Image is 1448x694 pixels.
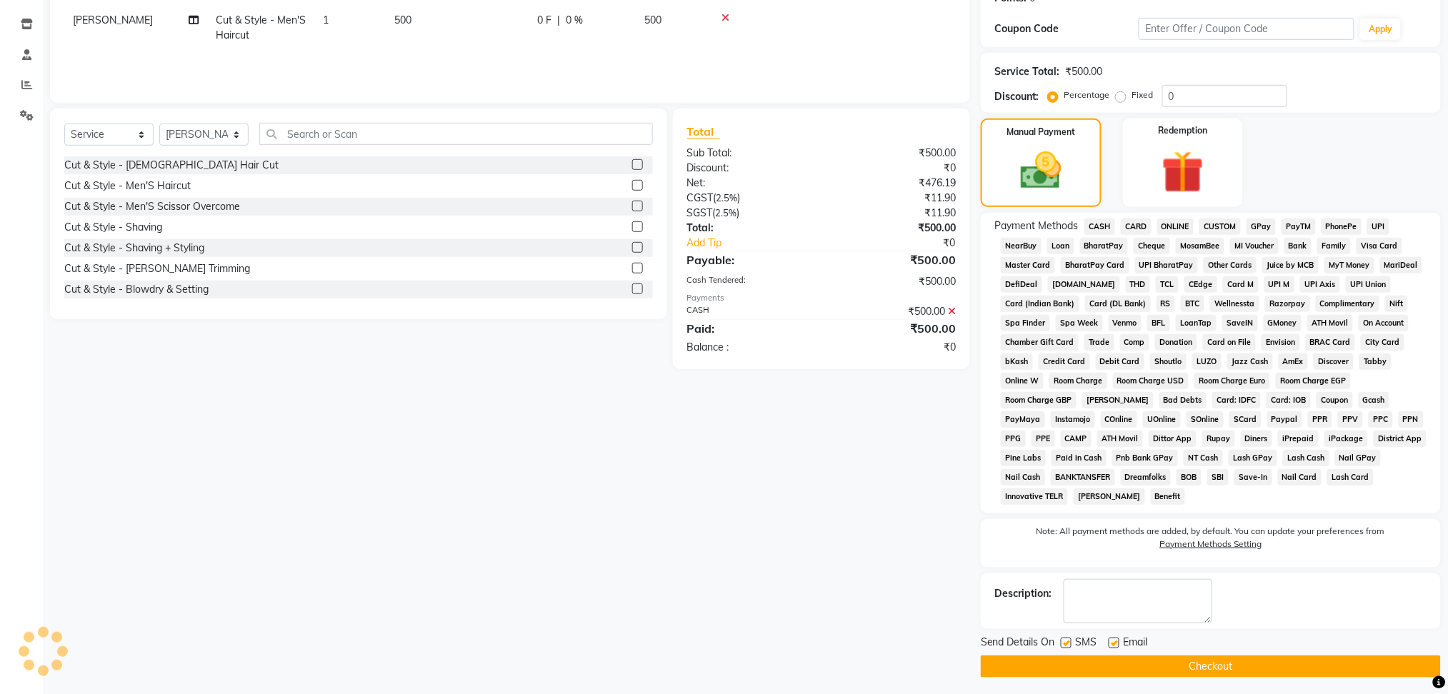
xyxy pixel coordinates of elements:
span: CAMP [1061,431,1092,447]
div: ( ) [676,206,822,221]
div: ₹11.90 [822,206,967,221]
span: SMS [1076,635,1097,653]
span: PhonePe [1322,218,1362,235]
span: Nift [1385,296,1408,312]
div: Discount: [676,161,822,176]
span: BANKTANSFER [1051,469,1115,486]
span: Room Charge USD [1113,373,1189,389]
span: Nail GPay [1335,450,1382,466]
span: BFL [1147,315,1170,331]
span: [PERSON_NAME] [1074,488,1145,505]
span: Card M [1223,276,1259,293]
span: Diners [1241,431,1273,447]
span: Send Details On [981,635,1055,653]
span: Shoutlo [1150,353,1187,370]
span: SCard [1229,411,1262,428]
span: Other Cards [1204,257,1257,273]
span: UPI [1367,218,1389,235]
span: Gcash [1359,392,1390,408]
span: CASH [1084,218,1115,235]
span: BOB [1177,469,1202,486]
div: Sub Total: [676,146,822,161]
span: Family [1317,238,1351,254]
label: Manual Payment [1007,126,1075,139]
span: Credit Card [1039,353,1090,370]
span: GMoney [1264,315,1302,331]
span: RS [1157,296,1176,312]
span: SGST [687,206,713,219]
span: CUSTOM [1199,218,1241,235]
span: MyT Money [1324,257,1374,273]
span: District App [1374,431,1427,447]
div: Cut & Style - [PERSON_NAME] Trimming [64,261,250,276]
span: SOnline [1187,411,1224,428]
div: Discount: [995,89,1039,104]
div: Payments [687,292,956,304]
span: Nail Cash [1001,469,1045,486]
div: ₹500.00 [822,320,967,337]
span: UPI Union [1346,276,1391,293]
span: NT Cash [1184,450,1223,466]
span: [PERSON_NAME] [1082,392,1154,408]
span: Bank [1284,238,1312,254]
div: Cut & Style - Men'S Scissor Overcome [64,199,240,214]
span: Spa Finder [1001,315,1050,331]
span: Card (Indian Bank) [1001,296,1079,312]
span: Benefit [1151,488,1186,505]
span: PPG [1001,431,1026,447]
div: Cut & Style - Shaving + Styling [64,241,204,256]
span: Room Charge [1049,373,1107,389]
span: Wellnessta [1210,296,1259,312]
div: ₹11.90 [822,191,967,206]
span: PPC [1369,411,1393,428]
span: bKash [1001,353,1033,370]
span: DefiDeal [1001,276,1042,293]
div: Description: [995,586,1052,601]
a: Add Tip [676,236,846,251]
span: Innovative TELR [1001,488,1068,505]
div: Coupon Code [995,21,1139,36]
button: Checkout [981,655,1441,678]
div: ₹500.00 [822,221,967,236]
span: Online W [1001,373,1044,389]
div: Total: [676,221,822,236]
div: Payable: [676,251,822,268]
span: MosamBee [1176,238,1224,254]
span: AmEx [1279,353,1309,370]
span: Trade [1084,334,1114,351]
span: NearBuy [1001,238,1042,254]
label: Payment Methods Setting [1160,538,1262,550]
span: Total [687,124,720,139]
span: Coupon [1317,392,1353,408]
span: SBI [1207,469,1229,486]
span: Card: IOB [1267,392,1311,408]
label: Percentage [1064,89,1110,101]
span: Nail Card [1278,469,1322,486]
span: BharatPay [1080,238,1129,254]
span: 0 % [566,13,583,28]
span: PPV [1338,411,1363,428]
span: Dittor App [1149,431,1197,447]
span: | [557,13,560,28]
span: Card on File [1203,334,1256,351]
div: ₹500.00 [822,274,967,289]
span: 500 [394,14,411,26]
span: Paid in Cash [1052,450,1107,466]
span: PayMaya [1001,411,1045,428]
span: BharatPay Card [1061,257,1129,273]
img: _gift.svg [1149,146,1217,198]
span: Complimentary [1316,296,1380,312]
span: Rupay [1202,431,1235,447]
span: Comp [1120,334,1150,351]
span: Chamber Gift Card [1001,334,1079,351]
div: Paid: [676,320,822,337]
span: Visa Card [1357,238,1402,254]
div: ₹0 [822,340,967,355]
div: Cut & Style - [DEMOGRAPHIC_DATA] Hair Cut [64,158,279,173]
span: 2.5% [716,192,738,203]
span: [DOMAIN_NAME] [1048,276,1120,293]
span: Dreamfolks [1121,469,1172,486]
div: Service Total: [995,64,1060,79]
span: Razorpay [1265,296,1310,312]
input: Enter Offer / Coupon Code [1139,18,1354,40]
